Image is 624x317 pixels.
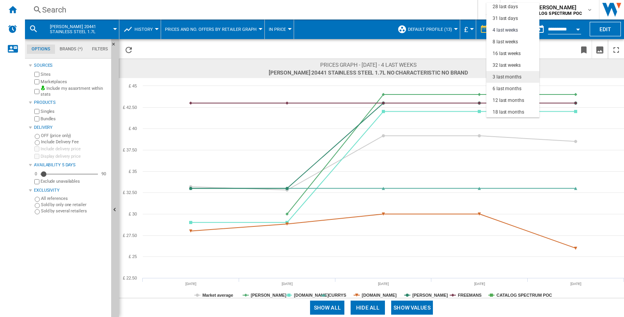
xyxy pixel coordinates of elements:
[493,62,521,69] div: 32 last weeks
[493,39,518,45] div: 8 last weeks
[493,97,524,104] div: 12 last months
[493,15,518,22] div: 31 last days
[493,109,524,116] div: 18 last months
[493,85,521,92] div: 6 last months
[493,74,521,80] div: 3 last months
[493,50,521,57] div: 16 last weeks
[493,4,518,10] div: 28 last days
[493,27,518,34] div: 4 last weeks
